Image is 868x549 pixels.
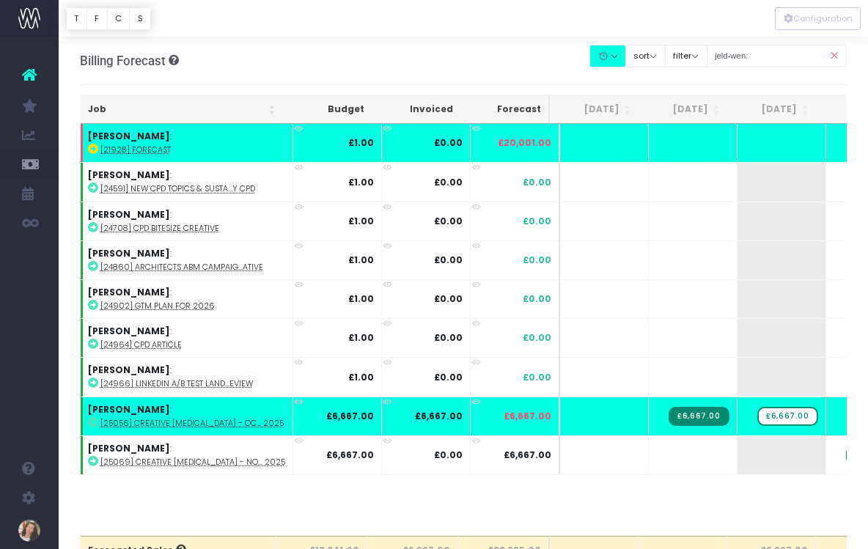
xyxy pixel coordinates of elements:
strong: £0.00 [434,449,463,461]
button: T [66,7,87,30]
button: C [107,7,130,30]
span: Streamtime Invoice: ST7108 – [25056] Creative Retainer - October 2025 [669,407,729,426]
td: : [81,124,293,162]
strong: [PERSON_NAME] [88,169,170,181]
td: : [81,162,293,201]
strong: [PERSON_NAME] [88,130,170,142]
strong: £6,667.00 [415,410,463,422]
strong: £1.00 [348,215,374,227]
strong: £0.00 [434,176,463,188]
span: £0.00 [523,331,551,344]
strong: £0.00 [434,136,463,149]
span: £0.00 [523,176,551,189]
strong: £0.00 [434,215,463,227]
span: £0.00 [523,371,551,384]
th: Aug 25: activate to sort column ascending [550,95,639,124]
strong: [PERSON_NAME] [88,364,170,376]
div: Vertical button group [66,7,151,30]
span: £0.00 [523,254,551,267]
strong: [PERSON_NAME] [88,442,170,454]
strong: £6,667.00 [326,410,374,422]
td: : [81,357,293,396]
th: Oct 25: activate to sort column ascending [727,95,816,124]
span: £20,001.00 [498,136,551,150]
strong: £1.00 [348,176,374,188]
button: Configuration [775,7,861,30]
strong: £0.00 [434,292,463,305]
div: Vertical button group [775,7,861,30]
button: F [87,7,108,30]
strong: £6,667.00 [326,449,374,461]
abbr: [24964] CPD Article [100,339,182,350]
abbr: [24860] Architects ABM Campaign Proposal & Creative [100,262,263,273]
abbr: [25069] Creative Retainer - November 2025 [100,457,285,468]
abbr: [25056] Creative Retainer - October 2025 [100,418,284,429]
abbr: [24966] LinkedIn A/B Test Landing Page Review [100,378,253,389]
button: filter [665,45,707,67]
strong: [PERSON_NAME] [88,247,170,259]
th: Forecast [460,95,550,124]
img: images/default_profile_image.png [18,520,40,542]
button: S [129,7,151,30]
strong: £0.00 [434,254,463,266]
span: £0.00 [523,215,551,228]
strong: £0.00 [434,331,463,344]
strong: £1.00 [348,254,374,266]
strong: [PERSON_NAME] [88,286,170,298]
td: : [81,435,293,474]
strong: £1.00 [348,136,374,149]
strong: £0.00 [434,371,463,383]
strong: £1.00 [348,292,374,305]
span: £0.00 [523,292,551,306]
td: : [81,397,293,435]
td: : [81,318,293,357]
td: : [81,279,293,318]
strong: £1.00 [348,331,374,344]
strong: [PERSON_NAME] [88,208,170,221]
input: Search... [707,45,847,67]
abbr: [24902] GTM Plan for 2026 [100,301,215,312]
abbr: [24591] New CPD Topics & Sustainability CPD [100,183,255,194]
th: Job: activate to sort column ascending [81,95,283,124]
span: £6,667.00 [504,410,551,423]
span: £6,667.00 [504,449,551,462]
abbr: [21928] Forecast [100,144,171,155]
td: : [81,240,293,279]
td: : [81,202,293,240]
span: Billing Forecast [80,54,166,68]
th: Sep 25: activate to sort column ascending [639,95,727,124]
th: Budget [283,95,372,124]
button: sort [625,45,666,67]
strong: [PERSON_NAME] [88,325,170,337]
th: Invoiced [372,95,460,124]
strong: [PERSON_NAME] [88,403,170,416]
strong: £1.00 [348,371,374,383]
span: wayahead Sales Forecast Item [757,407,817,426]
abbr: [24708] CPD Bitesize Creative [100,223,219,234]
